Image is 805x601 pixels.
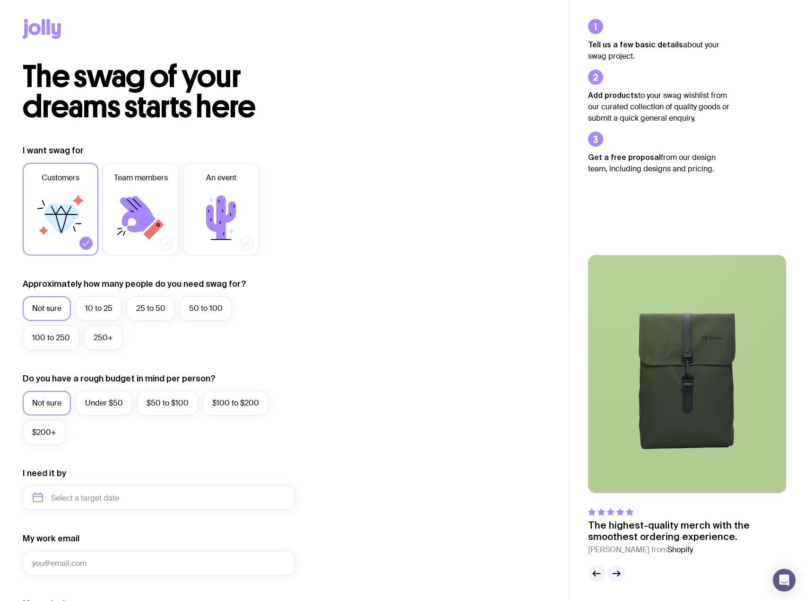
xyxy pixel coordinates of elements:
[137,391,198,415] label: $50 to $100
[23,551,295,575] input: you@email.com
[588,151,730,175] p: from our design team, including designs and pricing.
[588,153,661,161] strong: Get a free proposal
[23,373,216,384] label: Do you have a rough budget in mind per person?
[23,326,79,350] label: 100 to 250
[773,569,796,592] div: Open Intercom Messenger
[23,486,295,510] input: Select a target date
[76,296,122,321] label: 10 to 25
[76,391,132,415] label: Under $50
[23,391,71,415] label: Not sure
[23,296,71,321] label: Not sure
[114,172,168,184] span: Team members
[588,91,638,99] strong: Add products
[588,40,683,49] strong: Tell us a few basic details
[180,296,232,321] label: 50 to 100
[23,420,66,445] label: $200+
[23,533,79,544] label: My work email
[42,172,79,184] span: Customers
[206,172,236,184] span: An event
[23,58,256,125] span: The swag of your dreams starts here
[588,89,730,124] p: to your swag wishlist from our curated collection of quality goods or submit a quick general enqu...
[23,278,246,290] label: Approximately how many people do you need swag for?
[23,468,66,479] label: I need it by
[203,391,268,415] label: $100 to $200
[84,326,122,350] label: 250+
[667,545,693,555] span: Shopify
[588,520,786,542] p: The highest-quality merch with the smoothest ordering experience.
[127,296,175,321] label: 25 to 50
[588,39,730,62] p: about your swag project.
[23,145,84,156] label: I want swag for
[588,544,786,556] cite: [PERSON_NAME] from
